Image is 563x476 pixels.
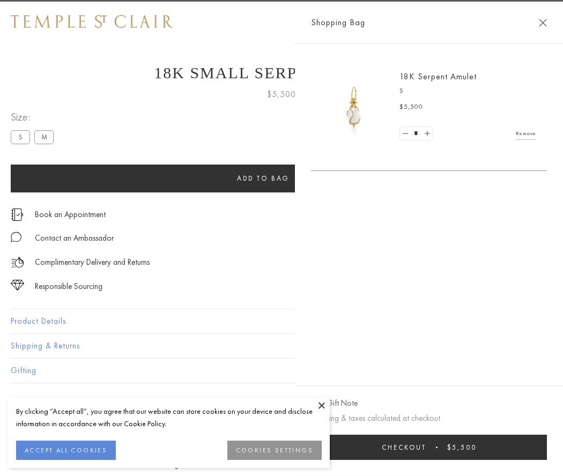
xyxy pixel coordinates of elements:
[16,405,322,430] div: By clicking “Accept all”, you agree that our website can store cookies on your device and disclos...
[382,443,426,452] span: Checkout
[399,86,536,96] p: S
[227,441,322,460] button: COOKIES SETTINGS
[35,232,114,245] div: Contact an Ambassador
[11,256,24,269] img: icon_delivery.svg
[11,108,58,126] span: Size:
[447,443,477,452] span: $5,500
[34,130,54,144] label: M
[11,309,552,333] button: Product Details
[421,127,432,140] a: Set quantity to 2
[11,280,24,291] img: icon_sourcing.svg
[267,87,296,101] span: $5,500
[322,75,386,139] img: P51836-E11SERPPV
[11,359,552,383] button: Gifting
[35,280,102,293] div: Responsible Sourcing
[11,64,552,82] h1: 18K Small Serpent Amulet
[311,397,358,410] button: Add Gift Note
[11,209,24,221] img: icon_appointment.svg
[35,209,106,220] a: Book an Appointment
[11,165,516,192] button: Add to bag
[11,130,30,144] label: S
[11,232,21,242] img: MessageIcon-01_2.svg
[16,441,116,460] button: ACCEPT ALL COOKIES
[11,334,552,358] button: Shipping & Returns
[400,127,411,140] a: Set quantity to 0
[311,412,547,425] p: Shipping & taxes calculated at checkout
[311,435,547,460] button: Checkout $5,500
[399,102,423,113] span: $5,500
[539,19,547,27] button: Close Shopping Bag
[516,128,536,139] a: Remove
[311,16,365,29] span: Shopping Bag
[35,256,150,269] p: Complimentary Delivery and Returns
[399,71,477,82] a: 18K Serpent Amulet
[11,15,173,28] img: Temple St. Clair
[237,174,290,183] span: Add to bag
